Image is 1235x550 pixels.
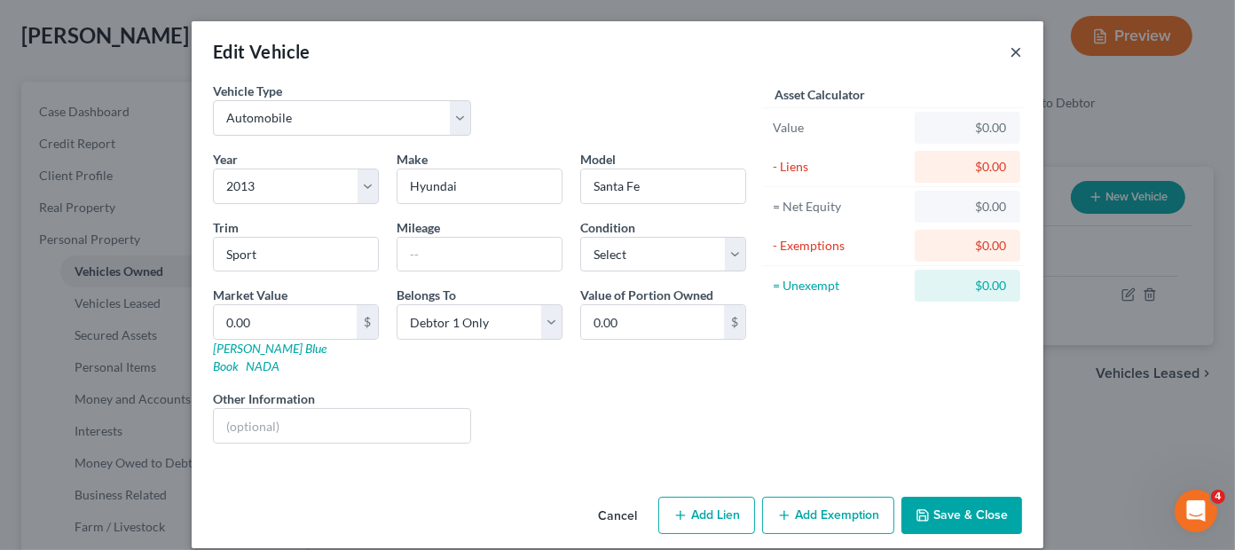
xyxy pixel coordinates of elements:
label: Value of Portion Owned [580,286,713,304]
button: Cancel [584,499,651,534]
div: $ [724,305,745,339]
input: (optional) [214,409,470,443]
input: 0.00 [214,305,357,339]
label: Asset Calculator [775,85,865,104]
div: Value [773,119,907,137]
span: 4 [1211,490,1225,504]
label: Model [580,150,616,169]
label: Other Information [213,389,315,408]
button: Save & Close [901,497,1022,534]
div: = Net Equity [773,198,907,216]
button: Add Lien [658,497,755,534]
div: $ [357,305,378,339]
label: Condition [580,218,635,237]
button: × [1010,41,1022,62]
input: ex. Nissan [397,169,562,203]
span: Belongs To [397,287,456,302]
div: Edit Vehicle [213,39,311,64]
div: $0.00 [929,277,1006,295]
input: ex. LS, LT, etc [214,238,378,271]
div: - Exemptions [773,237,907,255]
label: Mileage [397,218,440,237]
div: - Liens [773,158,907,176]
button: Add Exemption [762,497,894,534]
input: ex. Altima [581,169,745,203]
a: [PERSON_NAME] Blue Book [213,341,326,373]
a: NADA [246,358,279,373]
input: -- [397,238,562,271]
label: Year [213,150,238,169]
div: $0.00 [929,119,1006,137]
label: Market Value [213,286,287,304]
div: $0.00 [929,237,1006,255]
label: Trim [213,218,239,237]
div: $0.00 [929,158,1006,176]
label: Vehicle Type [213,82,282,100]
input: 0.00 [581,305,724,339]
span: Make [397,152,428,167]
div: $0.00 [929,198,1006,216]
iframe: Intercom live chat [1175,490,1217,532]
div: = Unexempt [773,277,907,295]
